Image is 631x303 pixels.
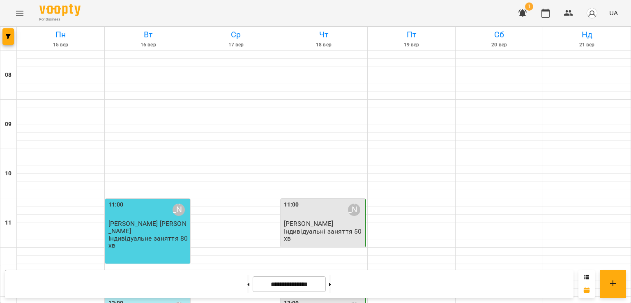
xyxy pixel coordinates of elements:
h6: 10 [5,169,12,178]
h6: 09 [5,120,12,129]
h6: 11 [5,218,12,227]
h6: 16 вер [106,41,191,49]
span: [PERSON_NAME] [284,220,334,227]
label: 11:00 [108,200,124,209]
h6: Нд [544,28,629,41]
span: 1 [525,2,533,11]
span: UA [609,9,618,17]
button: Menu [10,3,30,23]
span: For Business [39,17,81,22]
img: Voopty Logo [39,4,81,16]
img: avatar_s.png [586,7,598,19]
h6: 17 вер [193,41,279,49]
p: Індивідуальні заняття 50хв [284,228,364,242]
h6: 15 вер [18,41,103,49]
h6: 20 вер [457,41,542,49]
div: Софія Грушаник [173,204,185,216]
button: UA [606,5,621,21]
h6: Ср [193,28,279,41]
h6: 18 вер [281,41,366,49]
h6: Вт [106,28,191,41]
h6: 21 вер [544,41,629,49]
h6: Сб [457,28,542,41]
h6: Пт [369,28,454,41]
h6: 19 вер [369,41,454,49]
div: Софія Грушаник [348,204,360,216]
p: Індивідуальне заняття 80хв [108,235,189,249]
h6: Чт [281,28,366,41]
h6: Пн [18,28,103,41]
h6: 08 [5,71,12,80]
span: [PERSON_NAME] [PERSON_NAME] [108,220,187,234]
label: 11:00 [284,200,299,209]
